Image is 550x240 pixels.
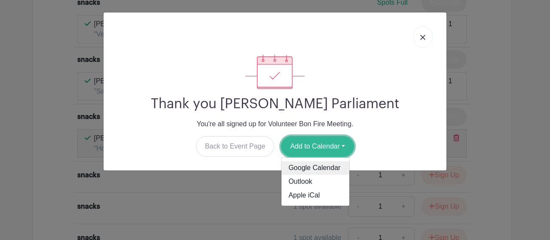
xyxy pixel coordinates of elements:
[196,136,275,157] a: Back to Event Page
[281,189,349,203] a: Apple iCal
[281,136,354,157] button: Add to Calendar
[110,96,440,112] h2: Thank you [PERSON_NAME] Parliament
[281,161,349,175] a: Google Calendar
[245,55,305,89] img: signup_complete-c468d5dda3e2740ee63a24cb0ba0d3ce5d8a4ecd24259e683200fb1569d990c8.svg
[110,119,440,129] p: You're all signed up for Volunteer Bon Fire Meeting.
[420,35,425,40] img: close_button-5f87c8562297e5c2d7936805f587ecaba9071eb48480494691a3f1689db116b3.svg
[281,175,349,189] a: Outlook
